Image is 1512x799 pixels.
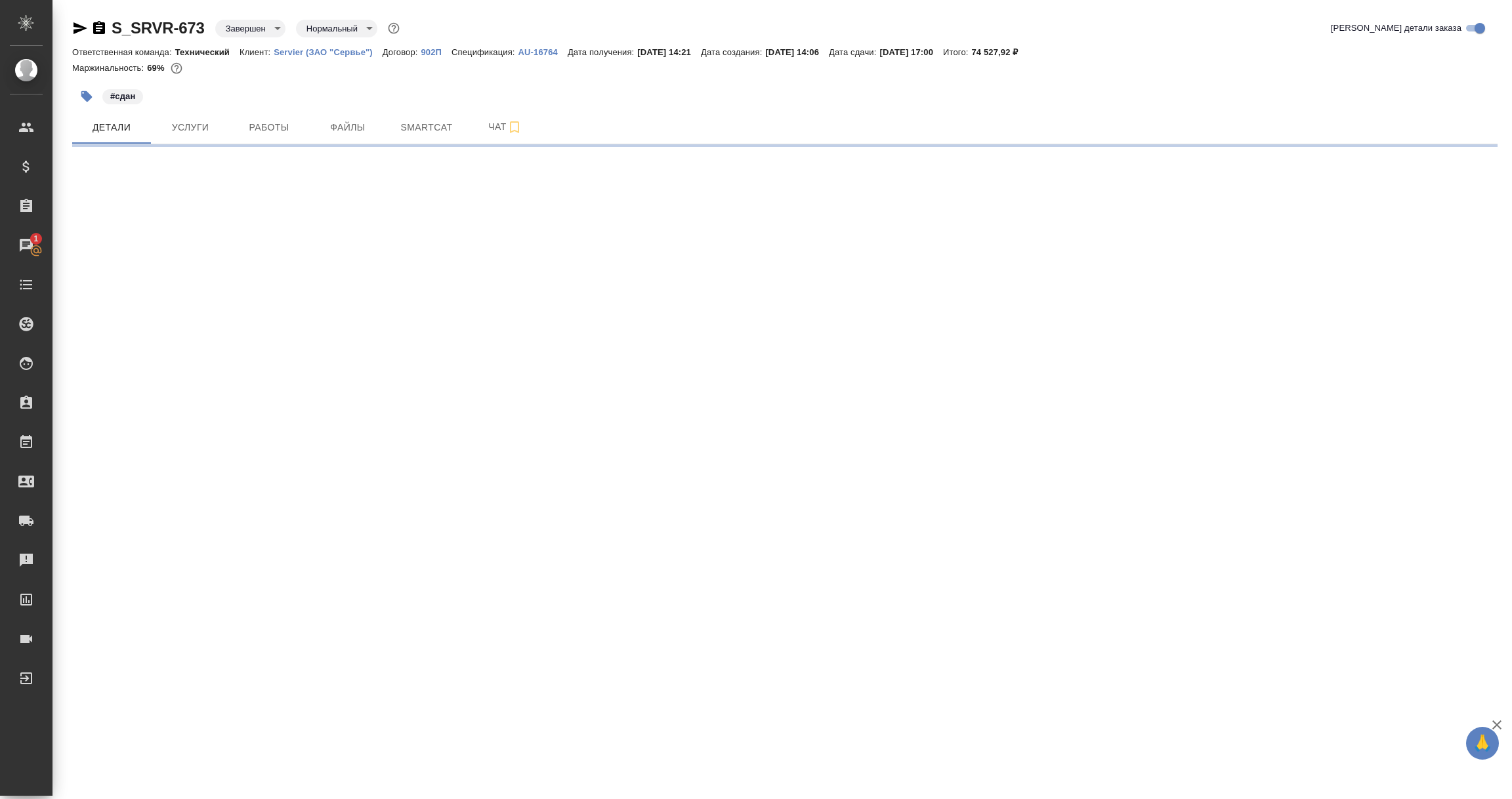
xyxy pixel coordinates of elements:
button: 🙏 [1466,727,1499,760]
p: Дата получения: [568,47,637,57]
span: Файлы [316,119,379,136]
p: Спецификация: [451,47,518,57]
button: 18272.51 RUB; 378.00 UAH; [168,60,185,77]
p: 69% [147,63,167,73]
p: 902П [421,47,451,57]
a: 1 [3,229,49,262]
p: Итого: [943,47,971,57]
span: сдан [101,90,144,101]
button: Завершен [222,23,270,34]
a: AU-16764 [518,46,568,57]
p: Servier (ЗАО "Сервье") [274,47,383,57]
a: S_SRVR-673 [112,19,205,37]
p: Технический [175,47,240,57]
span: 🙏 [1471,729,1494,757]
p: Дата сдачи: [829,47,879,57]
p: Клиент: [240,47,274,57]
span: Детали [80,119,143,136]
button: Добавить тэг [72,82,101,111]
a: 902П [421,46,451,57]
button: Скопировать ссылку для ЯМессенджера [72,20,88,36]
div: Завершен [215,20,285,37]
button: Скопировать ссылку [91,20,107,36]
p: Ответственная команда: [72,47,175,57]
span: Работы [238,119,301,136]
p: #сдан [110,90,135,103]
p: Договор: [383,47,421,57]
p: AU-16764 [518,47,568,57]
p: [DATE] 14:21 [637,47,701,57]
a: Servier (ЗАО "Сервье") [274,46,383,57]
p: [DATE] 17:00 [879,47,943,57]
button: Доп статусы указывают на важность/срочность заказа [385,20,402,37]
p: Маржинальность: [72,63,147,73]
svg: Подписаться [507,119,522,135]
button: Нормальный [303,23,362,34]
p: Дата создания: [701,47,765,57]
span: 1 [26,232,46,245]
div: Завершен [296,20,377,37]
span: Smartcat [395,119,458,136]
p: 74 527,92 ₽ [971,47,1028,57]
span: Услуги [159,119,222,136]
span: [PERSON_NAME] детали заказа [1331,22,1461,35]
p: [DATE] 14:06 [765,47,829,57]
span: Чат [474,119,537,135]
